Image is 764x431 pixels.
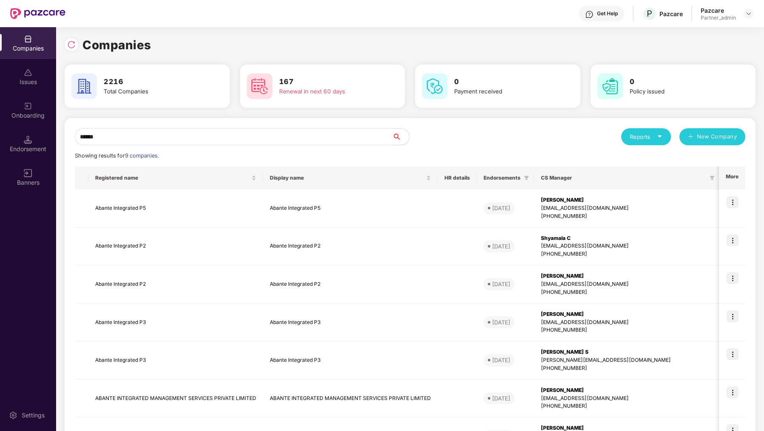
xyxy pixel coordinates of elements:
div: [DATE] [492,356,510,364]
td: Abante Integrated P2 [88,265,263,304]
div: Pazcare [701,6,736,14]
h1: Companies [82,36,151,54]
span: 9 companies. [125,152,159,159]
img: svg+xml;base64,PHN2ZyB4bWxucz0iaHR0cDovL3d3dy53My5vcmcvMjAwMC9zdmciIHdpZHRoPSI2MCIgaGVpZ2h0PSI2MC... [422,73,447,99]
div: [PERSON_NAME] [541,272,713,280]
td: Abante Integrated P5 [263,189,438,228]
div: [PHONE_NUMBER] [541,250,713,258]
th: Display name [263,166,438,189]
img: svg+xml;base64,PHN2ZyB4bWxucz0iaHR0cDovL3d3dy53My5vcmcvMjAwMC9zdmciIHdpZHRoPSI2MCIgaGVpZ2h0PSI2MC... [71,73,97,99]
td: ABANTE INTEGRATED MANAGEMENT SERVICES PRIVATE LIMITED [263,380,438,418]
span: filter [710,175,715,180]
div: [PHONE_NUMBER] [541,402,713,410]
h3: 0 [454,76,553,87]
div: Renewal in next 60 days [279,87,378,96]
img: svg+xml;base64,PHN2ZyBpZD0iRHJvcGRvd24tMzJ4MzIiIHhtbG5zPSJodHRwOi8vd3d3LnczLm9yZy8yMDAwL3N2ZyIgd2... [745,10,752,17]
div: [DATE] [492,204,510,212]
div: [EMAIL_ADDRESS][DOMAIN_NAME] [541,394,713,403]
div: Pazcare [659,10,683,18]
img: svg+xml;base64,PHN2ZyB3aWR0aD0iMTYiIGhlaWdodD0iMTYiIHZpZXdCb3g9IjAgMCAxNiAxNiIgZmlsbD0ibm9uZSIgeG... [24,169,32,177]
td: Abante Integrated P3 [263,341,438,380]
span: Endorsements [484,175,521,181]
button: plusNew Company [679,128,745,145]
div: Policy issued [630,87,728,96]
img: New Pazcare Logo [10,8,65,19]
div: [PERSON_NAME] [541,196,713,204]
div: Settings [19,411,47,420]
td: Abante Integrated P2 [263,228,438,266]
td: ABANTE INTEGRATED MANAGEMENT SERVICES PRIVATE LIMITED [88,380,263,418]
img: svg+xml;base64,PHN2ZyBpZD0iSXNzdWVzX2Rpc2FibGVkIiB4bWxucz0iaHR0cDovL3d3dy53My5vcmcvMjAwMC9zdmciIH... [24,68,32,77]
span: search [392,133,409,140]
div: [PERSON_NAME] [541,386,713,394]
img: svg+xml;base64,PHN2ZyB3aWR0aD0iMjAiIGhlaWdodD0iMjAiIHZpZXdCb3g9IjAgMCAyMCAyMCIgZmlsbD0ibm9uZSIgeG... [24,102,32,110]
th: More [719,166,745,189]
button: search [392,128,410,145]
img: svg+xml;base64,PHN2ZyB4bWxucz0iaHR0cDovL3d3dy53My5vcmcvMjAwMC9zdmciIHdpZHRoPSI2MCIgaGVpZ2h0PSI2MC... [247,73,272,99]
img: icon [727,234,739,246]
span: filter [524,175,529,180]
span: New Company [697,132,737,141]
span: P [647,8,652,19]
th: Registered name [88,166,263,189]
span: plus [688,134,693,141]
img: svg+xml;base64,PHN2ZyBpZD0iQ29tcGFuaWVzIiB4bWxucz0iaHR0cDovL3d3dy53My5vcmcvMjAwMC9zdmciIHdpZHRoPS... [24,35,32,43]
img: svg+xml;base64,PHN2ZyB4bWxucz0iaHR0cDovL3d3dy53My5vcmcvMjAwMC9zdmciIHdpZHRoPSI2MCIgaGVpZ2h0PSI2MC... [597,73,623,99]
img: svg+xml;base64,PHN2ZyBpZD0iU2V0dGluZy0yMHgyMCIgeG1sbnM9Imh0dHA6Ly93d3cudzMub3JnLzIwMDAvc3ZnIiB3aW... [9,411,17,420]
span: caret-down [657,134,662,139]
div: [PERSON_NAME][EMAIL_ADDRESS][DOMAIN_NAME] [541,356,713,364]
span: CS Manager [541,175,706,181]
span: Display name [270,175,424,181]
div: [DATE] [492,394,510,403]
td: Abante Integrated P3 [88,304,263,342]
div: [DATE] [492,242,510,251]
div: Total Companies [104,87,202,96]
div: [PHONE_NUMBER] [541,288,713,296]
span: filter [522,173,531,183]
div: [PERSON_NAME] S [541,348,713,356]
img: icon [727,272,739,284]
img: svg+xml;base64,PHN2ZyBpZD0iSGVscC0zMngzMiIgeG1sbnM9Imh0dHA6Ly93d3cudzMub3JnLzIwMDAvc3ZnIiB3aWR0aD... [585,10,594,19]
img: icon [727,196,739,208]
div: [EMAIL_ADDRESS][DOMAIN_NAME] [541,318,713,327]
div: [EMAIL_ADDRESS][DOMAIN_NAME] [541,280,713,288]
td: Abante Integrated P3 [263,304,438,342]
h3: 2216 [104,76,202,87]
th: HR details [438,166,477,189]
div: [EMAIL_ADDRESS][DOMAIN_NAME] [541,204,713,212]
div: [PERSON_NAME] [541,310,713,318]
h3: 0 [630,76,728,87]
div: [PHONE_NUMBER] [541,326,713,334]
img: svg+xml;base64,PHN2ZyBpZD0iUmVsb2FkLTMyeDMyIiB4bWxucz0iaHR0cDovL3d3dy53My5vcmcvMjAwMC9zdmciIHdpZH... [67,40,76,49]
span: filter [708,173,716,183]
div: Reports [630,132,662,141]
div: Partner_admin [701,14,736,21]
td: Abante Integrated P2 [88,228,263,266]
img: icon [727,386,739,398]
div: [DATE] [492,318,510,327]
div: Get Help [597,10,618,17]
div: [DATE] [492,280,510,288]
div: [EMAIL_ADDRESS][DOMAIN_NAME] [541,242,713,250]
div: Shyamala C [541,234,713,242]
span: Registered name [95,175,250,181]
td: Abante Integrated P2 [263,265,438,304]
img: svg+xml;base64,PHN2ZyB3aWR0aD0iMTQuNSIgaGVpZ2h0PSIxNC41IiB2aWV3Qm94PSIwIDAgMTYgMTYiIGZpbGw9Im5vbm... [24,135,32,144]
img: icon [727,310,739,322]
div: [PHONE_NUMBER] [541,212,713,220]
span: Showing results for [75,152,159,159]
td: Abante Integrated P5 [88,189,263,228]
h3: 167 [279,76,378,87]
img: icon [727,348,739,360]
div: Payment received [454,87,553,96]
td: Abante Integrated P3 [88,341,263,380]
div: [PHONE_NUMBER] [541,364,713,372]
